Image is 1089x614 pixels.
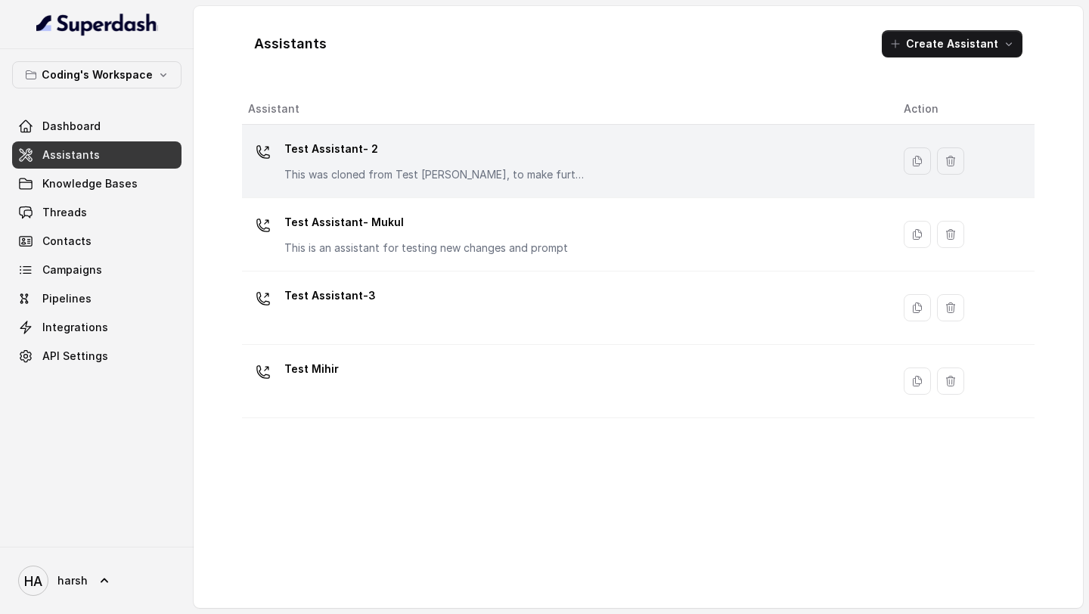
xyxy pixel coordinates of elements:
[892,94,1035,125] th: Action
[12,170,181,197] a: Knowledge Bases
[42,119,101,134] span: Dashboard
[12,285,181,312] a: Pipelines
[254,32,327,56] h1: Assistants
[12,343,181,370] a: API Settings
[42,205,87,220] span: Threads
[12,113,181,140] a: Dashboard
[12,228,181,255] a: Contacts
[284,240,568,256] p: This is an assistant for testing new changes and prompt
[284,284,376,308] p: Test Assistant-3
[284,210,568,234] p: Test Assistant- Mukul
[36,12,158,36] img: light.svg
[12,61,181,88] button: Coding's Workspace
[42,320,108,335] span: Integrations
[42,147,100,163] span: Assistants
[12,199,181,226] a: Threads
[42,176,138,191] span: Knowledge Bases
[42,234,92,249] span: Contacts
[57,573,88,588] span: harsh
[12,141,181,169] a: Assistants
[42,66,153,84] p: Coding's Workspace
[284,137,587,161] p: Test Assistant- 2
[882,30,1022,57] button: Create Assistant
[24,573,42,589] text: HA
[242,94,892,125] th: Assistant
[284,357,339,381] p: Test Mihir
[284,167,587,182] p: This was cloned from Test [PERSON_NAME], to make further changes as discussed with the Superdash ...
[42,262,102,278] span: Campaigns
[12,560,181,602] a: harsh
[12,256,181,284] a: Campaigns
[42,291,92,306] span: Pipelines
[12,314,181,341] a: Integrations
[42,349,108,364] span: API Settings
